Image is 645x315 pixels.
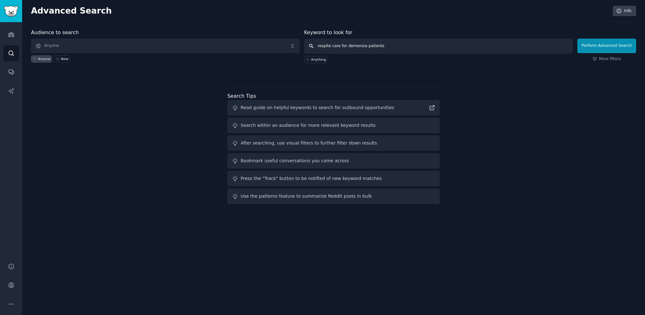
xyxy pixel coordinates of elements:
[304,29,353,35] label: Keyword to look for
[4,6,18,17] img: GummySearch logo
[593,56,621,62] a: More filters
[241,140,377,146] div: After searching, use visual filters to further filter down results
[613,6,636,16] a: Info
[38,57,51,61] div: Anyone
[61,57,68,61] div: New
[31,29,79,35] label: Audience to search
[31,6,609,16] h2: Advanced Search
[241,193,372,200] div: Use the patterns feature to summarize Reddit posts in bulk
[241,157,349,164] div: Bookmark useful conversations you come across
[54,55,70,63] a: New
[31,39,300,53] button: Anyone
[227,93,256,99] label: Search Tips
[311,57,326,62] div: Anything
[241,175,382,182] div: Press the "Track" button to be notified of new keyword matches
[241,104,394,111] div: Read guide on helpful keywords to search for outbound opportunities
[304,39,573,54] input: Any keyword
[577,39,636,53] button: Perform Advanced Search
[241,122,376,129] div: Search within an audience for more relevant keyword results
